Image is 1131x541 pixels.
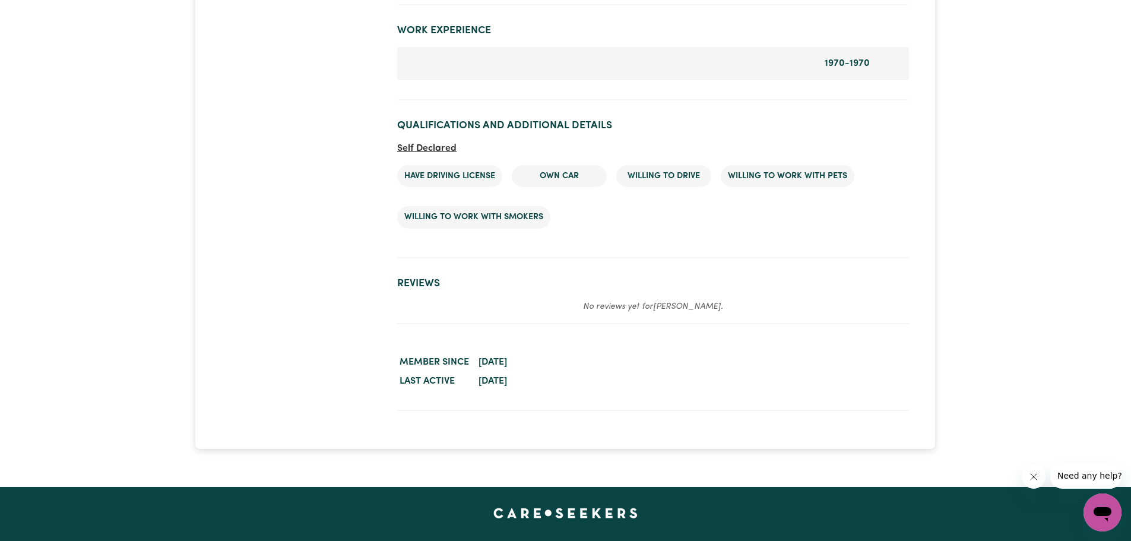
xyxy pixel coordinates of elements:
li: Willing to work with smokers [397,206,550,229]
time: [DATE] [479,377,507,386]
li: Have driving license [397,165,502,188]
iframe: Message from company [1050,463,1122,489]
iframe: Button to launch messaging window [1084,493,1122,531]
em: No reviews yet for [PERSON_NAME] . [583,302,723,311]
span: Need any help? [7,8,72,18]
a: Careseekers home page [493,508,638,518]
dt: Last active [397,372,471,391]
li: Own Car [512,165,607,188]
h2: Reviews [397,277,909,290]
span: 1970 - 1970 [825,59,870,68]
iframe: Close message [1022,465,1046,489]
time: [DATE] [479,357,507,367]
h2: Work Experience [397,24,909,37]
h2: Qualifications and Additional Details [397,119,909,132]
li: Willing to work with pets [721,165,854,188]
li: Willing to drive [616,165,711,188]
dt: Member since [397,353,471,372]
span: Self Declared [397,144,457,153]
